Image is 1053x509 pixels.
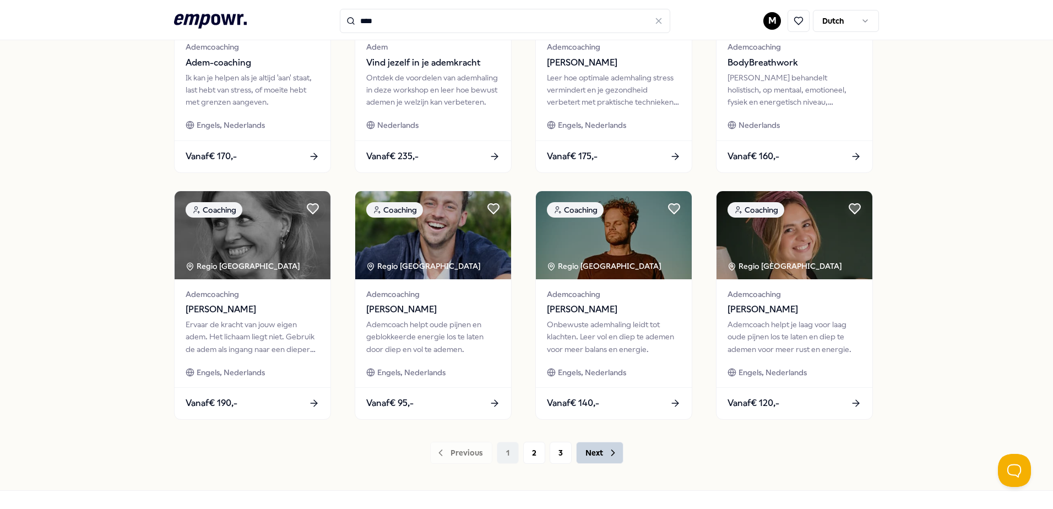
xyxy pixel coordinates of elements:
[355,191,511,279] img: package image
[547,396,599,410] span: Vanaf € 140,-
[186,149,237,164] span: Vanaf € 170,-
[366,72,500,109] div: Ontdek de voordelen van ademhaling in deze workshop en leer hoe bewust ademen je welzijn kan verb...
[728,302,861,317] span: [PERSON_NAME]
[547,288,681,300] span: Ademcoaching
[728,149,779,164] span: Vanaf € 160,-
[547,302,681,317] span: [PERSON_NAME]
[186,72,319,109] div: Ik kan je helpen als je altijd 'aan' staat, last hebt van stress, of moeite hebt met grenzen aang...
[355,191,512,420] a: package imageCoachingRegio [GEOGRAPHIC_DATA] Ademcoaching[PERSON_NAME]Ademcoach helpt oude pijnen...
[366,202,423,218] div: Coaching
[763,12,781,30] button: M
[998,454,1031,487] iframe: Help Scout Beacon - Open
[558,366,626,378] span: Engels, Nederlands
[197,366,265,378] span: Engels, Nederlands
[728,318,861,355] div: Ademcoach helpt je laag voor laag oude pijnen los te laten en diep te ademen voor meer rust en en...
[186,302,319,317] span: [PERSON_NAME]
[377,366,446,378] span: Engels, Nederlands
[186,56,319,70] span: Adem-coaching
[717,191,872,279] img: package image
[547,56,681,70] span: [PERSON_NAME]
[739,119,780,131] span: Nederlands
[728,41,861,53] span: Ademcoaching
[535,191,692,420] a: package imageCoachingRegio [GEOGRAPHIC_DATA] Ademcoaching[PERSON_NAME]Onbewuste ademhaling leidt ...
[366,149,419,164] span: Vanaf € 235,-
[728,56,861,70] span: BodyBreathwork
[558,119,626,131] span: Engels, Nederlands
[739,366,807,378] span: Engels, Nederlands
[728,288,861,300] span: Ademcoaching
[366,318,500,355] div: Ademcoach helpt oude pijnen en geblokkeerde energie los te laten door diep en vol te ademen.
[174,191,331,420] a: package imageCoachingRegio [GEOGRAPHIC_DATA] Ademcoaching[PERSON_NAME]Ervaar de kracht van jouw e...
[366,56,500,70] span: Vind jezelf in je ademkracht
[186,288,319,300] span: Ademcoaching
[366,41,500,53] span: Adem
[547,318,681,355] div: Onbewuste ademhaling leidt tot klachten. Leer vol en diep te ademen voor meer balans en energie.
[366,288,500,300] span: Ademcoaching
[175,191,330,279] img: package image
[728,202,784,218] div: Coaching
[547,202,604,218] div: Coaching
[377,119,419,131] span: Nederlands
[576,442,623,464] button: Next
[340,9,670,33] input: Search for products, categories or subcategories
[547,149,598,164] span: Vanaf € 175,-
[366,302,500,317] span: [PERSON_NAME]
[197,119,265,131] span: Engels, Nederlands
[728,396,779,410] span: Vanaf € 120,-
[550,442,572,464] button: 3
[186,41,319,53] span: Ademcoaching
[716,191,873,420] a: package imageCoachingRegio [GEOGRAPHIC_DATA] Ademcoaching[PERSON_NAME]Ademcoach helpt je laag voo...
[547,260,663,272] div: Regio [GEOGRAPHIC_DATA]
[728,72,861,109] div: [PERSON_NAME] behandelt holistisch, op mentaal, emotioneel, fysiek en energetisch niveau, waardoo...
[186,396,237,410] span: Vanaf € 190,-
[523,442,545,464] button: 2
[186,318,319,355] div: Ervaar de kracht van jouw eigen adem. Het lichaam liegt niet. Gebruik de adem als ingang naar een...
[186,260,302,272] div: Regio [GEOGRAPHIC_DATA]
[728,260,844,272] div: Regio [GEOGRAPHIC_DATA]
[366,396,414,410] span: Vanaf € 95,-
[186,202,242,218] div: Coaching
[536,191,692,279] img: package image
[366,260,482,272] div: Regio [GEOGRAPHIC_DATA]
[547,72,681,109] div: Leer hoe optimale ademhaling stress vermindert en je gezondheid verbetert met praktische techniek...
[547,41,681,53] span: Ademcoaching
